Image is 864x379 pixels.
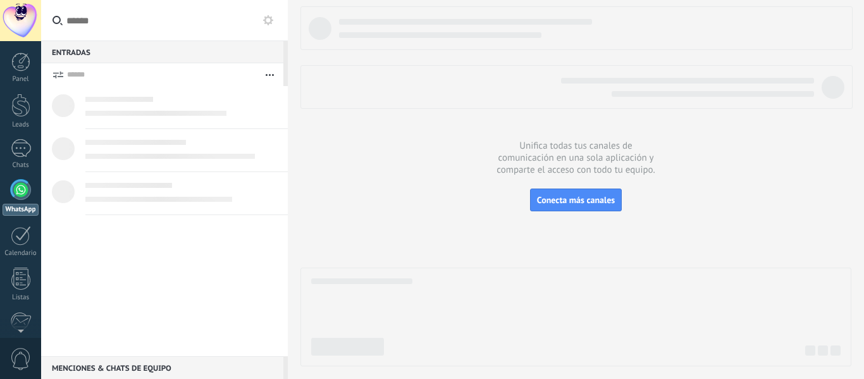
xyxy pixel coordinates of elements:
[3,121,39,129] div: Leads
[3,75,39,84] div: Panel
[530,189,622,211] button: Conecta más canales
[3,249,39,258] div: Calendario
[41,40,283,63] div: Entradas
[3,161,39,170] div: Chats
[537,194,615,206] span: Conecta más canales
[3,294,39,302] div: Listas
[3,204,39,216] div: WhatsApp
[41,356,283,379] div: Menciones & Chats de equipo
